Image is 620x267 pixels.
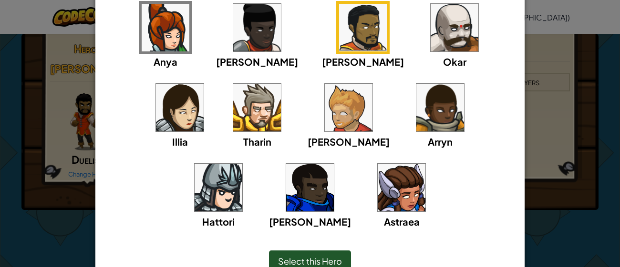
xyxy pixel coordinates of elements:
img: portrait.png [233,4,281,51]
img: portrait.png [378,164,425,211]
img: portrait.png [233,84,281,131]
img: portrait.png [416,84,464,131]
span: [PERSON_NAME] [308,136,390,148]
span: Tharin [243,136,271,148]
img: portrait.png [156,84,204,131]
span: Astraea [384,216,420,227]
span: Select this Hero [278,256,342,267]
img: portrait.png [142,4,189,51]
span: Hattori [202,216,235,227]
img: portrait.png [431,4,478,51]
img: portrait.png [286,164,334,211]
img: portrait.png [339,4,387,51]
img: portrait.png [325,84,372,131]
span: Anya [154,56,177,68]
span: Arryn [428,136,453,148]
img: portrait.png [195,164,242,211]
span: [PERSON_NAME] [216,56,298,68]
span: [PERSON_NAME] [269,216,351,227]
span: Okar [443,56,466,68]
span: Illia [172,136,188,148]
span: [PERSON_NAME] [322,56,404,68]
